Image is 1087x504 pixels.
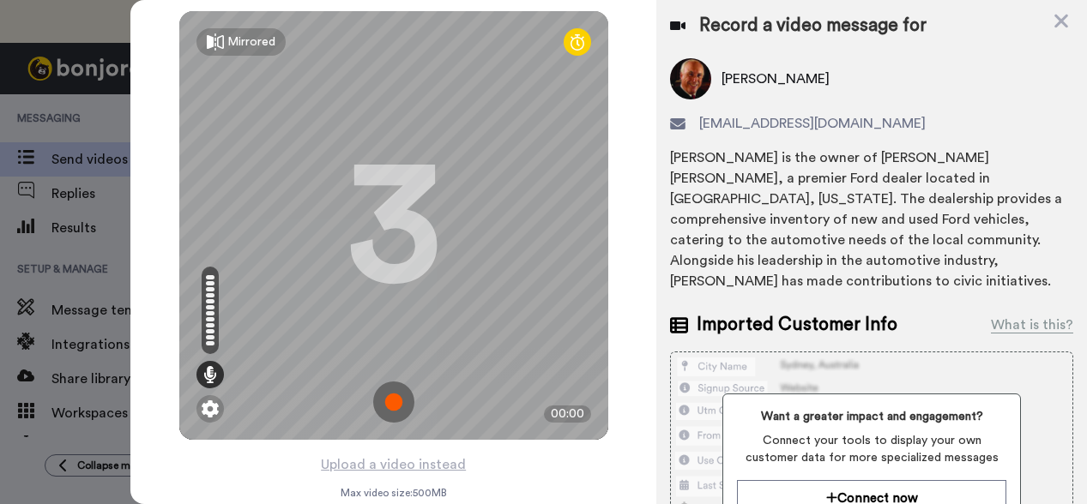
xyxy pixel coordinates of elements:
span: Imported Customer Info [697,312,897,338]
div: 3 [347,161,441,290]
div: 00:00 [544,405,591,423]
div: [PERSON_NAME] is the owner of [PERSON_NAME] [PERSON_NAME], a premier Ford dealer located in [GEOG... [670,147,1073,291]
img: ic_record_start.svg [373,381,414,423]
span: Max video size: 500 MB [341,486,447,500]
span: Connect your tools to display your own customer data for more specialized messages [737,432,1007,466]
button: Upload a video instead [316,453,471,476]
div: What is this? [991,315,1073,335]
img: ic_gear.svg [202,400,219,417]
span: Want a greater impact and engagement? [737,408,1007,425]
